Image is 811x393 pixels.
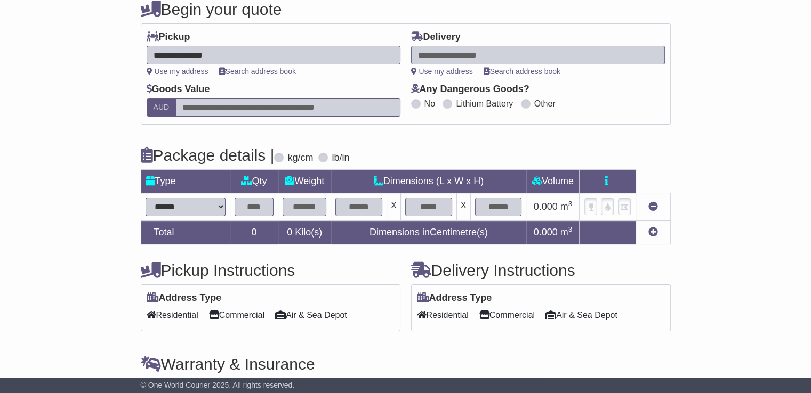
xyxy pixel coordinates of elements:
[411,261,671,279] h4: Delivery Instructions
[560,227,573,238] span: m
[424,99,435,109] label: No
[484,67,560,76] a: Search address book
[230,170,278,193] td: Qty
[568,225,573,233] sup: 3
[209,307,264,323] span: Commercial
[411,31,461,43] label: Delivery
[545,307,617,323] span: Air & Sea Depot
[456,99,513,109] label: Lithium Battery
[230,221,278,244] td: 0
[147,31,190,43] label: Pickup
[219,67,296,76] a: Search address book
[648,227,658,238] a: Add new item
[278,170,331,193] td: Weight
[456,193,470,221] td: x
[147,67,208,76] a: Use my address
[417,307,469,323] span: Residential
[526,170,580,193] td: Volume
[141,170,230,193] td: Type
[534,99,556,109] label: Other
[147,307,198,323] span: Residential
[417,292,492,304] label: Address Type
[278,221,331,244] td: Kilo(s)
[147,84,210,95] label: Goods Value
[287,227,292,238] span: 0
[331,221,526,244] td: Dimensions in Centimetre(s)
[287,152,313,164] label: kg/cm
[141,221,230,244] td: Total
[141,146,275,164] h4: Package details |
[560,201,573,212] span: m
[534,227,558,238] span: 0.000
[141,261,400,279] h4: Pickup Instructions
[411,84,529,95] label: Any Dangerous Goods?
[147,98,176,117] label: AUD
[648,201,658,212] a: Remove this item
[332,152,349,164] label: lb/in
[568,200,573,208] sup: 3
[141,1,671,18] h4: Begin your quote
[275,307,347,323] span: Air & Sea Depot
[411,67,473,76] a: Use my address
[534,201,558,212] span: 0.000
[331,170,526,193] td: Dimensions (L x W x H)
[479,307,535,323] span: Commercial
[141,381,295,389] span: © One World Courier 2025. All rights reserved.
[141,355,671,373] h4: Warranty & Insurance
[387,193,400,221] td: x
[147,292,222,304] label: Address Type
